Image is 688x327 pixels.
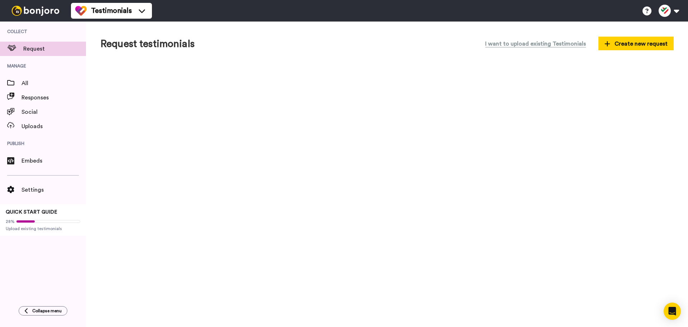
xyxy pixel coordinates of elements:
span: Responses [21,93,86,102]
span: Settings [21,186,86,194]
img: bj-logo-header-white.svg [9,6,62,16]
button: Create new request [598,37,674,51]
h1: Request testimonials [100,38,195,50]
span: Request [23,45,86,53]
span: QUICK START GUIDE [6,210,57,215]
button: I want to upload existing Testimonials [480,36,591,52]
span: Upload existing testimonials [6,226,80,232]
span: Embeds [21,157,86,165]
span: 28% [6,219,15,224]
span: Collapse menu [32,308,62,314]
div: Open Intercom Messenger [664,303,681,320]
span: Social [21,108,86,116]
span: Testimonials [91,6,132,16]
span: All [21,79,86,88]
span: Uploads [21,122,86,131]
img: tm-color.svg [75,5,87,17]
span: Create new request [605,39,668,48]
span: I want to upload existing Testimonials [485,39,586,48]
button: Collapse menu [19,306,67,316]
